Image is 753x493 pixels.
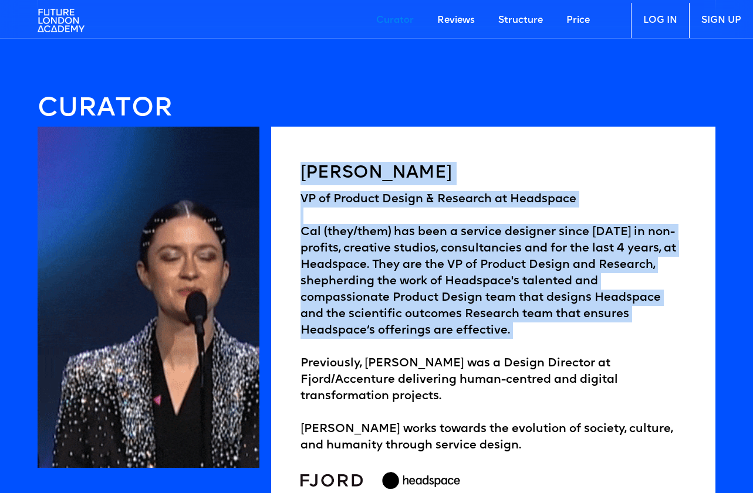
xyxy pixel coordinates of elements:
a: SIGN UP [689,3,753,38]
a: Reviews [426,3,487,38]
h5: [PERSON_NAME] [300,162,686,185]
a: Curator [364,3,426,38]
a: Price [555,3,602,38]
div: VP of Product Design & Research at Headspace Cal (they/them) has been a service designer since [D... [300,191,686,454]
h4: CURATOR [38,97,715,121]
a: Structure [487,3,555,38]
a: LOG IN [631,3,689,38]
